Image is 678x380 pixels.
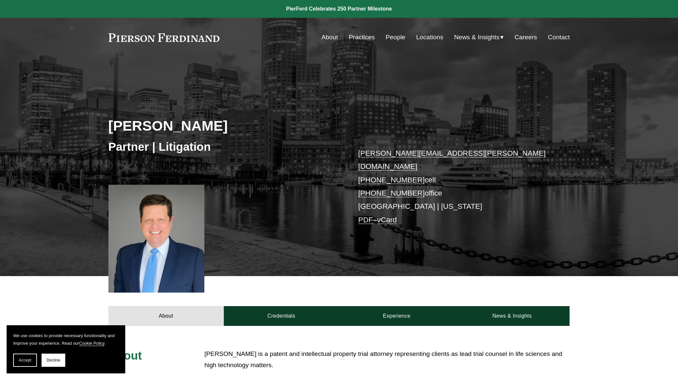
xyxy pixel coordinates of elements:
[454,31,504,44] a: folder dropdown
[339,306,455,326] a: Experience
[358,216,373,224] a: PDF
[358,176,425,184] a: [PHONE_NUMBER]
[454,32,500,43] span: News & Insights
[42,354,65,367] button: Decline
[79,341,104,346] a: Cookie Policy
[108,140,339,154] h3: Partner | Litigation
[13,332,119,347] p: We use cookies to provide necessary functionality and improve your experience. Read our .
[19,358,31,363] span: Accept
[454,306,570,326] a: News & Insights
[386,31,405,44] a: People
[358,149,546,171] a: [PERSON_NAME][EMAIL_ADDRESS][PERSON_NAME][DOMAIN_NAME]
[108,117,339,134] h2: [PERSON_NAME]
[7,325,125,373] section: Cookie banner
[377,216,397,224] a: vCard
[349,31,375,44] a: Practices
[108,306,224,326] a: About
[321,31,338,44] a: About
[204,348,570,371] p: [PERSON_NAME] is a patent and intellectual property trial attorney representing clients as lead t...
[515,31,537,44] a: Careers
[46,358,60,363] span: Decline
[416,31,443,44] a: Locations
[224,306,339,326] a: Credentials
[358,147,550,227] p: cell office [GEOGRAPHIC_DATA] | [US_STATE] –
[13,354,37,367] button: Accept
[548,31,570,44] a: Contact
[358,189,425,197] a: [PHONE_NUMBER]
